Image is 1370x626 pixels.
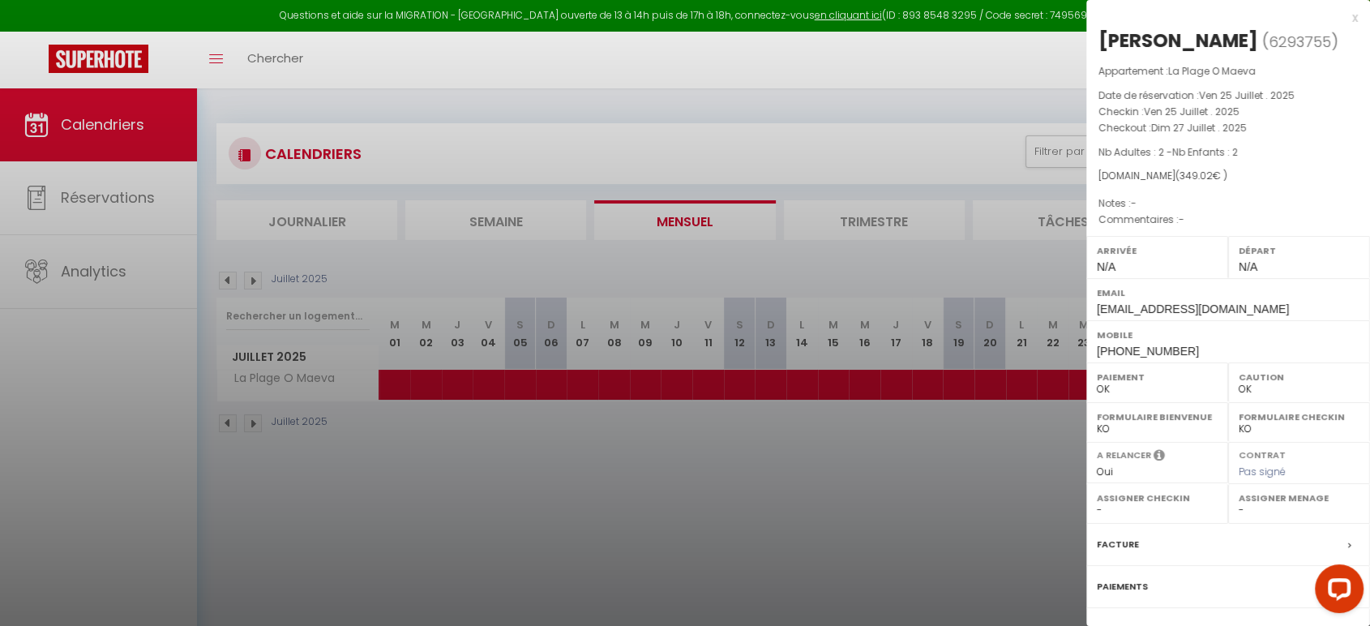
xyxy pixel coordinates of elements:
[1269,32,1331,52] span: 6293755
[1097,242,1218,259] label: Arrivée
[1199,88,1295,102] span: Ven 25 Juillet . 2025
[1262,30,1338,53] span: ( )
[1172,145,1238,159] span: Nb Enfants : 2
[1175,169,1227,182] span: ( € )
[1131,196,1137,210] span: -
[1097,490,1218,506] label: Assigner Checkin
[1098,145,1238,159] span: Nb Adultes : 2 -
[1239,242,1359,259] label: Départ
[1097,369,1218,385] label: Paiement
[1098,169,1358,184] div: [DOMAIN_NAME]
[1154,448,1165,466] i: Sélectionner OUI si vous souhaiter envoyer les séquences de messages post-checkout
[1239,409,1359,425] label: Formulaire Checkin
[1302,558,1370,626] iframe: LiveChat chat widget
[1239,260,1257,273] span: N/A
[1097,448,1151,462] label: A relancer
[1086,8,1358,28] div: x
[1239,448,1286,459] label: Contrat
[1097,536,1139,553] label: Facture
[1097,327,1359,343] label: Mobile
[1179,169,1213,182] span: 349.02
[1097,578,1148,595] label: Paiements
[1098,63,1358,79] p: Appartement :
[1098,88,1358,104] p: Date de réservation :
[1239,369,1359,385] label: Caution
[1097,260,1115,273] span: N/A
[1144,105,1239,118] span: Ven 25 Juillet . 2025
[1239,465,1286,478] span: Pas signé
[1097,409,1218,425] label: Formulaire Bienvenue
[1097,302,1289,315] span: [EMAIL_ADDRESS][DOMAIN_NAME]
[1239,490,1359,506] label: Assigner Menage
[1179,212,1184,226] span: -
[1098,28,1258,54] div: [PERSON_NAME]
[1097,345,1199,358] span: [PHONE_NUMBER]
[1098,120,1358,136] p: Checkout :
[1098,104,1358,120] p: Checkin :
[1168,64,1256,78] span: La Plage O Maeva
[1151,121,1247,135] span: Dim 27 Juillet . 2025
[1098,195,1358,212] p: Notes :
[1097,285,1359,301] label: Email
[1098,212,1358,228] p: Commentaires :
